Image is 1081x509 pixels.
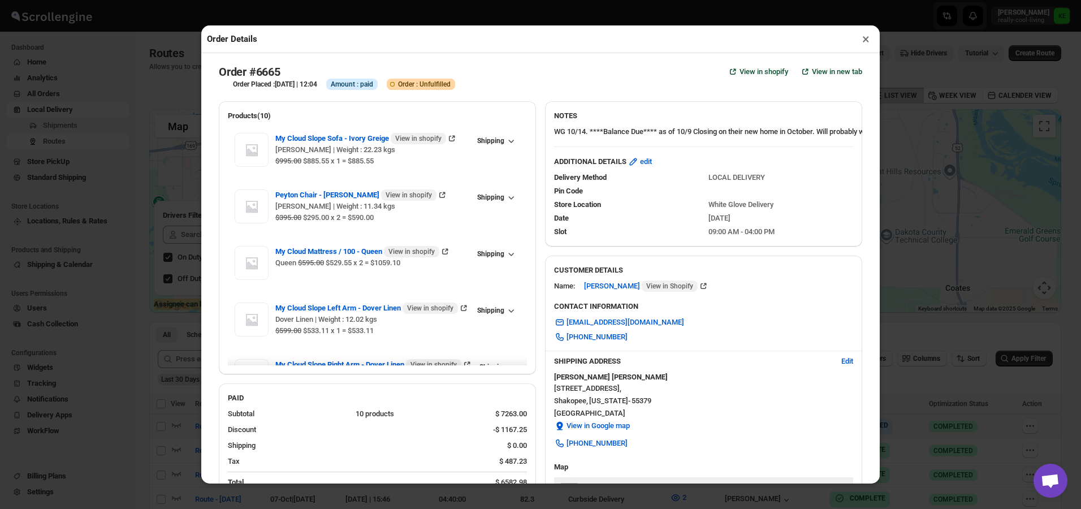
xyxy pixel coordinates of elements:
[554,383,621,394] span: [STREET_ADDRESS] ,
[720,63,795,81] a: View in shopify
[275,359,461,370] span: My Cloud Slope Right Arm - Dover Linen
[567,331,628,343] span: [PHONE_NUMBER]
[632,395,651,407] span: 55379
[554,200,601,209] span: Store Location
[298,258,324,267] strike: $595.00
[275,189,436,201] span: Peyton Chair - [PERSON_NAME]
[554,156,626,167] b: ADDITIONAL DETAILS
[275,247,451,256] a: My Cloud Mattress / 100 - Queen View in shopify
[219,65,280,79] h2: Order #6665
[554,265,853,276] h3: CUSTOMER DETAILS
[493,424,527,435] div: -$ 1167.25
[479,363,507,372] span: Shipping
[233,80,317,89] h3: Order Placed :
[584,281,698,292] span: [PERSON_NAME]
[470,189,520,205] button: Shipping
[499,456,527,467] div: $ 487.23
[554,111,577,120] b: NOTES
[228,424,484,435] div: Discount
[793,63,869,81] button: View in new tab
[554,187,583,195] span: Pin Code
[386,191,432,200] span: View in shopify
[547,434,634,452] a: [PHONE_NUMBER]
[331,202,395,210] span: | Weight : 11.34 kgs
[235,189,269,223] img: Item
[554,281,575,292] div: Name:
[834,352,860,370] button: Edit
[275,303,458,314] span: My Cloud Slope Left Arm - Dover Linen
[410,360,457,369] span: View in shopify
[477,249,504,258] span: Shipping
[407,304,453,313] span: View in shopify
[356,408,486,420] div: 10 products
[477,306,504,315] span: Shipping
[470,246,520,262] button: Shipping
[275,246,439,257] span: My Cloud Mattress / 100 - Queen
[235,133,269,167] img: Item
[275,360,473,369] a: My Cloud Slope Right Arm - Dover Linen View in shopify
[275,134,457,143] a: My Cloud Slope Sofa - Ivory Greige View in shopify
[388,247,435,256] span: View in shopify
[313,315,377,323] span: | Weight : 12.02 kgs
[275,202,331,210] span: [PERSON_NAME]
[235,246,269,280] img: Item
[275,304,469,312] a: My Cloud Slope Left Arm - Dover Linen View in shopify
[554,408,853,419] span: [GEOGRAPHIC_DATA]
[554,356,832,367] h3: SHIPPING ADDRESS
[228,478,244,486] b: Total
[228,408,347,420] div: Subtotal
[554,373,668,381] b: [PERSON_NAME] [PERSON_NAME]
[841,356,853,367] span: Edit
[567,420,630,432] span: View in Google map
[640,156,652,167] span: edit
[477,193,504,202] span: Shipping
[740,66,788,77] span: View in shopify
[398,80,451,89] span: Order : Unfulfilled
[621,153,659,171] button: edit
[554,301,853,312] h3: CONTACT INFORMATION
[301,326,374,335] span: $533.11 x 1 = $533.11
[547,328,634,346] a: [PHONE_NUMBER]
[275,157,301,165] strike: $995.00
[554,461,853,473] h3: Map
[1034,464,1067,498] div: Open chat
[567,438,628,449] span: [PHONE_NUMBER]
[301,213,374,222] span: $295.00 x 2 = $590.00
[324,258,400,267] span: $529.55 x 2 = $1059.10
[708,227,775,236] span: 09:00 AM - 04:00 PM
[708,173,765,182] span: LOCAL DELIVERY
[228,440,498,451] div: Shipping
[547,313,691,331] a: [EMAIL_ADDRESS][DOMAIN_NAME]
[477,136,504,145] span: Shipping
[858,31,874,47] button: ×
[235,303,269,337] img: Item
[495,477,527,488] div: $ 6582.98
[275,326,301,335] strike: $599.00
[708,200,773,209] span: White Glove Delivery
[554,173,607,182] span: Delivery Method
[646,282,693,291] span: View in Shopify
[812,66,862,77] span: View in new tab
[554,227,567,236] span: Slot
[228,392,527,404] h2: PAID
[495,408,527,420] div: $ 7263.00
[275,191,448,199] a: Peyton Chair - [PERSON_NAME] View in shopify
[554,126,853,137] p: WG 10/14. ****Balance Due**** as of 10/9 Closing on their new home in October. Will probably want...
[228,110,527,122] h2: Products(10)
[301,157,374,165] span: $885.55 x 1 = $885.55
[708,214,730,222] span: [DATE]
[507,440,527,451] div: $ 0.00
[567,317,684,328] span: [EMAIL_ADDRESS][DOMAIN_NAME]
[547,417,637,435] button: View in Google map
[554,214,569,222] span: Date
[275,145,331,154] span: [PERSON_NAME]
[470,133,520,149] button: Shipping
[473,359,522,375] button: Shipping
[275,315,313,323] span: Dover Linen
[275,133,446,144] span: My Cloud Slope Sofa - Ivory Greige
[275,213,301,222] strike: $395.00
[275,258,296,267] span: Queen
[554,395,588,407] span: Shakopee ,
[589,395,630,407] span: [US_STATE] -
[228,456,490,467] div: Tax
